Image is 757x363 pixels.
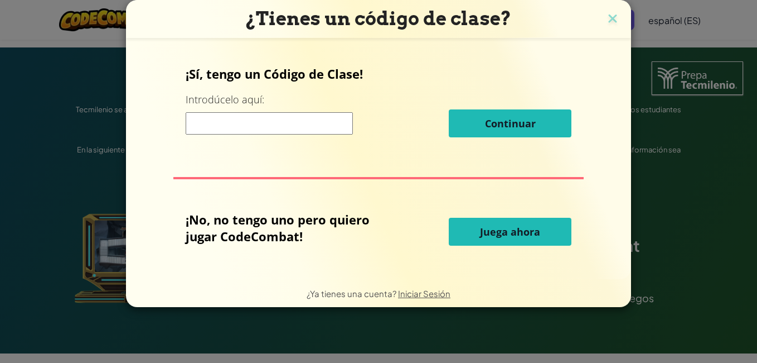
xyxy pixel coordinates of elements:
label: Introdúcelo aquí: [186,93,264,107]
a: Iniciar Sesión [398,288,450,299]
img: close icon [605,11,620,28]
span: Juega ahora [480,225,540,238]
span: ¿Tienes un código de clase? [246,7,511,30]
p: ¡No, no tengo uno pero quiero jugar CodeCombat! [186,211,394,245]
span: Continuar [485,117,536,130]
p: ¡Sí, tengo un Código de Clase! [186,65,572,82]
button: Continuar [449,109,571,137]
button: Juega ahora [449,218,571,246]
span: ¿Ya tienes una cuenta? [307,288,398,299]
